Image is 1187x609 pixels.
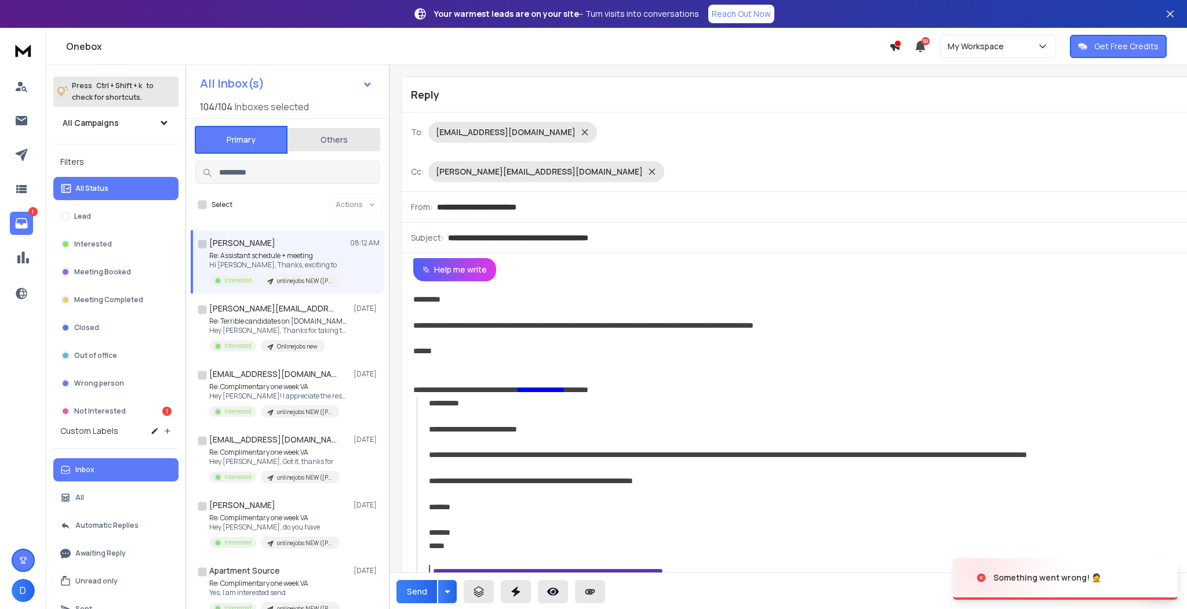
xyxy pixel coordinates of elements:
p: Meeting Completed [74,295,143,304]
p: Closed [74,323,99,332]
button: Wrong person [53,372,179,395]
button: All Status [53,177,179,200]
h1: [EMAIL_ADDRESS][DOMAIN_NAME] [209,434,337,445]
button: Send [396,580,437,603]
p: Meeting Booked [74,267,131,277]
p: onlinejobs NEW ([PERSON_NAME] add to this one) [277,539,333,548]
button: All Campaigns [53,111,179,135]
div: 1 [162,407,172,416]
p: Automatic Replies [75,521,139,530]
h1: [PERSON_NAME][EMAIL_ADDRESS][DOMAIN_NAME] [209,303,337,314]
h1: [EMAIL_ADDRESS][DOMAIN_NAME] [209,368,337,380]
p: Interested [224,407,252,416]
p: All Status [75,184,108,193]
button: Others [287,127,380,153]
p: Hey [PERSON_NAME]! I appreciate the response. [209,391,348,401]
p: Onlinejobs new [277,342,318,351]
h3: Inboxes selected [235,100,309,114]
p: Awaiting Reply [75,549,126,558]
h1: [PERSON_NAME] [209,499,275,511]
p: Interested [224,473,252,481]
button: Help me write [413,258,496,281]
p: Wrong person [74,379,124,388]
h3: Custom Labels [60,425,118,437]
p: [DATE] [354,566,380,575]
h1: Onebox [66,39,889,53]
button: Out of office [53,344,179,367]
strong: Your warmest leads are on your site [434,8,579,19]
p: 1 [28,207,38,216]
p: Reply [411,86,439,103]
p: Reach Out Now [712,8,771,20]
p: [PERSON_NAME][EMAIL_ADDRESS][DOMAIN_NAME] [436,166,643,177]
button: Lead [53,205,179,228]
span: Ctrl + Shift + k [94,79,144,92]
a: 1 [10,212,33,235]
button: D [12,579,35,602]
p: Lead [74,212,91,221]
p: Get Free Credits [1094,41,1159,52]
p: Unread only [75,577,118,586]
p: Yes, I am interested send [209,588,340,597]
p: Hey [PERSON_NAME], do you have [209,523,340,532]
p: To: [411,126,424,138]
button: Interested [53,233,179,256]
button: Meeting Booked [53,260,179,284]
p: [DATE] [354,304,380,313]
p: Re: Complimentary one week VA [209,448,340,457]
button: Meeting Completed [53,288,179,311]
button: Inbox [53,458,179,481]
label: Select [212,200,232,209]
p: Cc: [411,166,424,177]
p: Re: Complimentary one week VA [209,382,348,391]
p: Interested [224,538,252,547]
p: – Turn visits into conversations [434,8,699,20]
h1: All Campaigns [63,117,119,129]
p: Interested [224,342,252,350]
p: All [75,493,84,502]
p: Interested [74,240,112,249]
span: 104 / 104 [200,100,232,114]
p: Not Interested [74,407,126,416]
button: Automatic Replies [53,514,179,537]
p: Hey [PERSON_NAME], Got it, thanks for [209,457,340,466]
h1: [PERSON_NAME] [209,237,275,249]
img: logo [12,39,35,61]
button: Awaiting Reply [53,542,179,565]
p: Re: Assistant schedule + meeting [209,251,340,260]
button: Closed [53,316,179,339]
p: 08:12 AM [350,238,380,248]
p: onlinejobs NEW ([PERSON_NAME] add to this one) [277,473,333,482]
h3: Filters [53,154,179,170]
p: From: [411,201,432,213]
img: image [953,546,1069,609]
p: [EMAIL_ADDRESS][DOMAIN_NAME] [436,126,576,138]
p: [DATE] [354,435,380,444]
p: [DATE] [354,369,380,379]
p: Re: Complimentary one week VA [209,513,340,523]
p: [DATE] [354,501,380,510]
p: Subject: [411,232,443,244]
span: 50 [922,37,930,45]
p: Inbox [75,465,94,474]
p: Re: Terrible candidates on [DOMAIN_NAME] [209,317,348,326]
button: Not Interested1 [53,400,179,423]
div: Something went wrong! 🤦 [993,572,1101,583]
p: Out of office [74,351,117,360]
a: Reach Out Now [708,5,774,23]
button: Primary [195,126,287,154]
p: My Workspace [948,41,1008,52]
button: All Inbox(s) [191,72,382,95]
p: Re: Complimentary one week VA [209,579,340,588]
p: onlinejobs NEW ([PERSON_NAME] add to this one) [277,408,333,416]
p: Hey [PERSON_NAME], Thanks for taking the [209,326,348,335]
p: Hi [PERSON_NAME], Thanks, exciting to [209,260,340,270]
p: onlinejobs NEW ([PERSON_NAME] add to this one) [277,277,333,285]
h1: Apartment Source [209,565,280,577]
button: Get Free Credits [1070,35,1167,58]
button: Unread only [53,570,179,593]
p: Interested [224,276,252,285]
button: All [53,486,179,509]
